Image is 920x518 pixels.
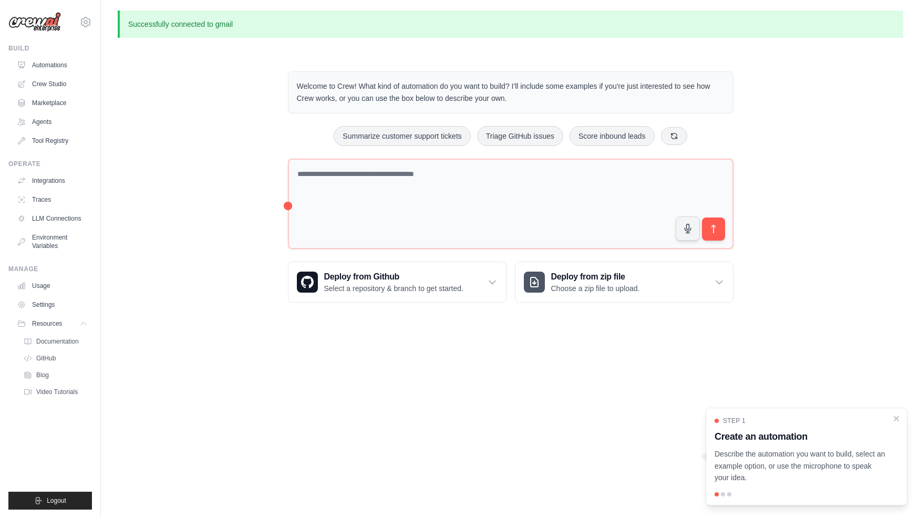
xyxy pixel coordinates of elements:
[8,12,61,32] img: Logo
[723,417,746,425] span: Step 1
[297,80,725,105] p: Welcome to Crew! What kind of automation do you want to build? I'll include some examples if you'...
[13,210,92,227] a: LLM Connections
[13,95,92,111] a: Marketplace
[867,468,920,518] iframe: Chat Widget
[13,76,92,92] a: Crew Studio
[13,296,92,313] a: Settings
[715,429,886,444] h3: Create an automation
[13,132,92,149] a: Tool Registry
[13,229,92,254] a: Environment Variables
[36,337,79,346] span: Documentation
[8,44,92,53] div: Build
[13,113,92,130] a: Agents
[118,11,903,38] p: Successfully connected to gmail
[13,191,92,208] a: Traces
[477,126,563,146] button: Triage GitHub issues
[19,385,92,399] a: Video Tutorials
[19,368,92,382] a: Blog
[19,351,92,366] a: GitHub
[19,334,92,349] a: Documentation
[8,265,92,273] div: Manage
[13,57,92,74] a: Automations
[32,319,62,328] span: Resources
[334,126,470,146] button: Summarize customer support tickets
[324,271,463,283] h3: Deploy from Github
[13,277,92,294] a: Usage
[551,283,640,294] p: Choose a zip file to upload.
[892,415,901,423] button: Close walkthrough
[36,354,56,362] span: GitHub
[551,271,640,283] h3: Deploy from zip file
[324,283,463,294] p: Select a repository & branch to get started.
[570,126,655,146] button: Score inbound leads
[8,160,92,168] div: Operate
[8,492,92,510] button: Logout
[36,371,49,379] span: Blog
[36,388,78,396] span: Video Tutorials
[13,315,92,332] button: Resources
[47,496,66,505] span: Logout
[715,448,886,484] p: Describe the automation you want to build, select an example option, or use the microphone to spe...
[13,172,92,189] a: Integrations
